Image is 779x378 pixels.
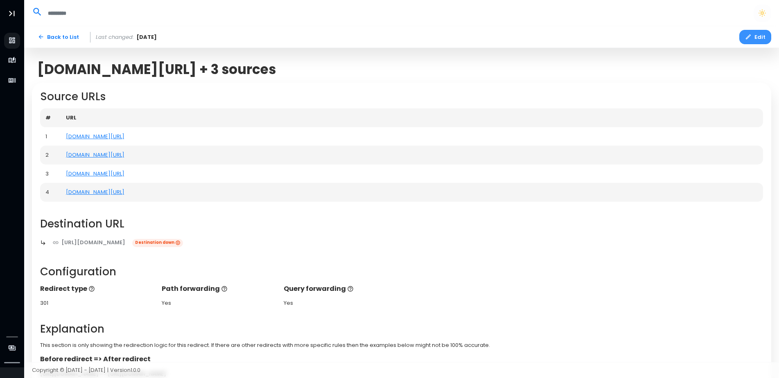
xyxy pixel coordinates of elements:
[66,133,124,140] a: [DOMAIN_NAME][URL]
[132,239,183,247] span: Destination down
[66,188,124,196] a: [DOMAIN_NAME][URL]
[40,284,154,294] p: Redirect type
[284,299,397,307] div: Yes
[136,33,157,41] span: [DATE]
[4,6,20,21] button: Toggle Aside
[40,265,763,278] h2: Configuration
[47,236,131,250] a: [URL][DOMAIN_NAME]
[37,61,276,77] span: [DOMAIN_NAME][URL] + 3 sources
[32,30,85,44] a: Back to List
[32,366,140,374] span: Copyright © [DATE] - [DATE] | Version 1.0.0
[162,299,275,307] div: Yes
[66,170,124,178] a: [DOMAIN_NAME][URL]
[40,354,763,364] p: Before redirect => After redirect
[40,90,763,103] h2: Source URLs
[40,341,763,349] p: This section is only showing the redirection logic for this redirect. If there are other redirect...
[739,30,771,44] button: Edit
[284,284,397,294] p: Query forwarding
[61,108,763,127] th: URL
[96,33,134,41] span: Last changed:
[40,108,61,127] th: #
[66,151,124,159] a: [DOMAIN_NAME][URL]
[162,284,275,294] p: Path forwarding
[40,218,763,230] h2: Destination URL
[45,133,55,141] div: 1
[45,170,55,178] div: 3
[45,151,55,159] div: 2
[40,323,763,335] h2: Explanation
[40,299,154,307] div: 301
[45,188,55,196] div: 4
